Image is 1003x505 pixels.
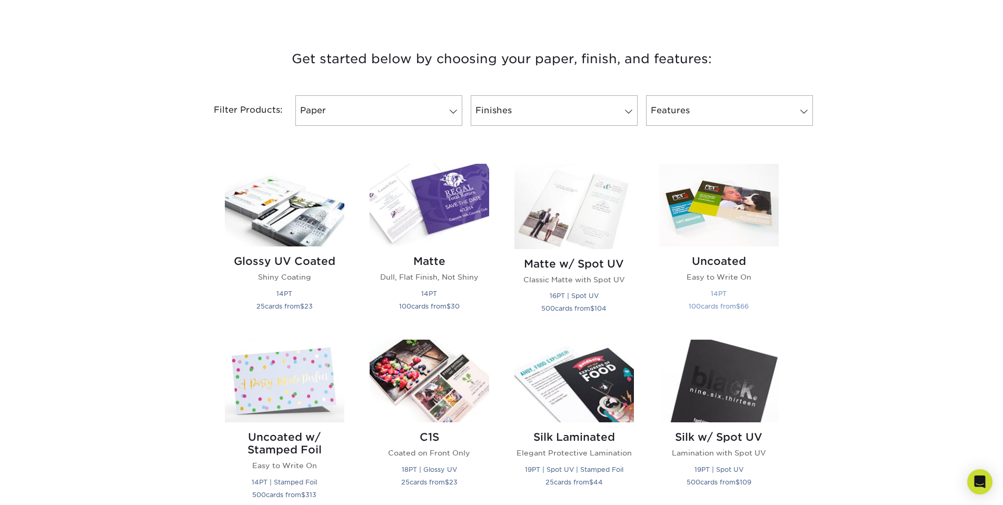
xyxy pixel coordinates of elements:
span: 44 [593,478,603,486]
small: 18PT | Glossy UV [402,466,457,473]
span: $ [589,478,593,486]
span: 313 [305,491,316,499]
h2: C1S [370,431,489,443]
small: 14PT [276,290,292,298]
span: 25 [545,478,554,486]
div: Open Intercom Messenger [967,469,992,494]
span: 25 [401,478,410,486]
small: 14PT [711,290,727,298]
small: 16PT | Spot UV [550,292,599,300]
span: 500 [541,304,555,312]
a: Finishes [471,95,638,126]
p: Coated on Front Only [370,448,489,458]
a: Glossy UV Coated Postcards Glossy UV Coated Shiny Coating 14PT 25cards from$23 [225,164,344,327]
p: Lamination with Spot UV [659,448,779,458]
small: cards from [545,478,603,486]
p: Shiny Coating [225,272,344,282]
img: C1S Postcards [370,340,489,422]
a: Uncoated Postcards Uncoated Easy to Write On 14PT 100cards from$66 [659,164,779,327]
img: Matte w/ Spot UV Postcards [514,164,634,249]
h3: Get started below by choosing your paper, finish, and features: [194,35,810,83]
small: cards from [687,478,751,486]
img: Uncoated Postcards [659,164,779,246]
a: Features [646,95,813,126]
h2: Uncoated w/ Stamped Foil [225,431,344,456]
span: 109 [740,478,751,486]
img: Uncoated w/ Stamped Foil Postcards [225,340,344,422]
span: 104 [594,304,607,312]
span: 23 [304,302,313,310]
span: 100 [689,302,701,310]
span: $ [300,302,304,310]
small: cards from [256,302,313,310]
span: $ [736,478,740,486]
span: $ [301,491,305,499]
span: 66 [740,302,749,310]
h2: Silk Laminated [514,431,634,443]
div: Filter Products: [186,95,291,126]
img: Silk w/ Spot UV Postcards [659,340,779,422]
span: 23 [449,478,458,486]
small: 14PT [421,290,437,298]
h2: Matte [370,255,489,268]
h2: Uncoated [659,255,779,268]
span: 30 [451,302,460,310]
span: 500 [252,491,266,499]
span: $ [590,304,594,312]
a: Paper [295,95,462,126]
h2: Matte w/ Spot UV [514,258,634,270]
p: Easy to Write On [659,272,779,282]
span: $ [445,478,449,486]
span: $ [736,302,740,310]
span: 100 [399,302,411,310]
small: cards from [541,304,607,312]
span: $ [446,302,451,310]
img: Glossy UV Coated Postcards [225,164,344,246]
h2: Glossy UV Coated [225,255,344,268]
a: Matte w/ Spot UV Postcards Matte w/ Spot UV Classic Matte with Spot UV 16PT | Spot UV 500cards fr... [514,164,634,327]
img: Matte Postcards [370,164,489,246]
small: 19PT | Spot UV [694,466,743,473]
h2: Silk w/ Spot UV [659,431,779,443]
p: Dull, Flat Finish, Not Shiny [370,272,489,282]
small: 14PT | Stamped Foil [252,478,317,486]
small: cards from [401,478,458,486]
small: cards from [399,302,460,310]
p: Easy to Write On [225,460,344,471]
span: 500 [687,478,700,486]
small: cards from [252,491,316,499]
span: 25 [256,302,265,310]
p: Classic Matte with Spot UV [514,274,634,285]
img: Silk Laminated Postcards [514,340,634,422]
a: Matte Postcards Matte Dull, Flat Finish, Not Shiny 14PT 100cards from$30 [370,164,489,327]
iframe: Google Customer Reviews [3,473,90,501]
small: cards from [689,302,749,310]
p: Elegant Protective Lamination [514,448,634,458]
small: 19PT | Spot UV | Stamped Foil [525,466,623,473]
